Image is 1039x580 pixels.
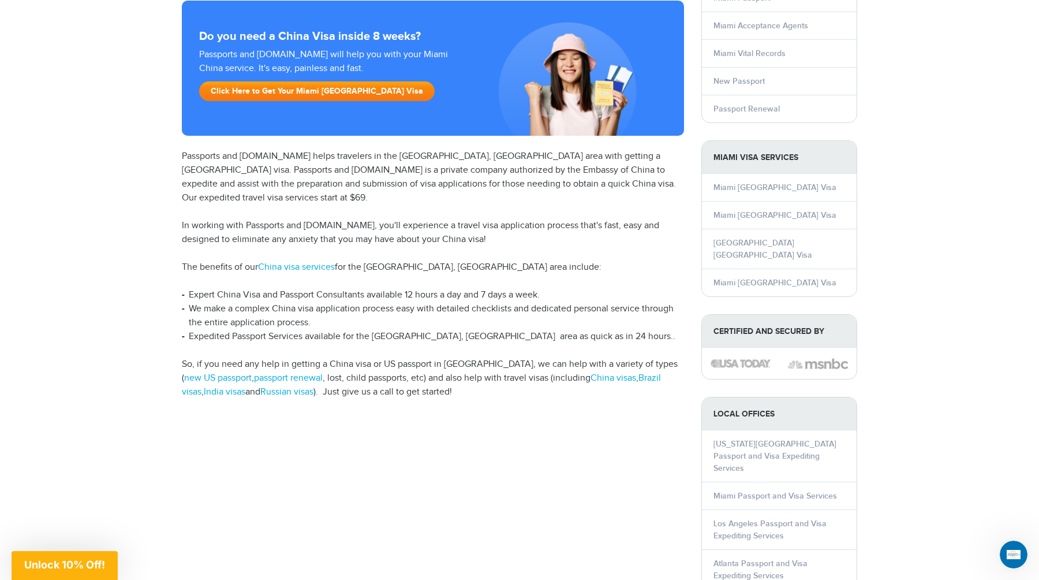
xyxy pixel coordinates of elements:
[590,373,636,384] a: China visas
[702,315,857,348] strong: Certified and Secured by
[204,386,245,397] a: India visas
[182,150,684,205] p: Passports and [DOMAIN_NAME] helps travelers in the [GEOGRAPHIC_DATA], [GEOGRAPHIC_DATA] area with...
[713,439,836,473] a: [US_STATE][GEOGRAPHIC_DATA] Passport and Visa Expediting Services
[254,373,323,384] a: passport renewal
[713,491,837,501] a: Miami Passport and Visa Services
[182,261,684,274] p: The benefits of our for the [GEOGRAPHIC_DATA], [GEOGRAPHIC_DATA] area include:
[713,76,765,86] a: New Passport
[182,219,684,247] p: In working with Passports and [DOMAIN_NAME], you'll experience a travel visa application process ...
[182,330,684,344] li: Expedited Passport Services available for the [GEOGRAPHIC_DATA], [GEOGRAPHIC_DATA] area as quick ...
[182,358,684,399] p: So, if you need any help in getting a China visa or US passport in [GEOGRAPHIC_DATA], we can help...
[702,397,857,430] strong: LOCAL OFFICES
[182,288,684,302] li: Expert China Visa and Passport Consultants available 12 hours a day and 7 days a week.
[24,559,105,571] span: Unlock 10% Off!
[1000,541,1027,568] iframe: Intercom live chat
[195,48,473,107] div: Passports and [DOMAIN_NAME] will help you with your Miami China service. It's easy, painless and ...
[199,29,667,43] strong: Do you need a China Visa inside 8 weeks?
[199,81,435,101] a: Click Here to Get Your Miami [GEOGRAPHIC_DATA] Visa
[260,386,313,397] a: Russian visas
[713,183,836,192] a: Miami [GEOGRAPHIC_DATA] Visa
[182,302,684,330] li: We make a complex China visa application process easy with detailed checklists and dedicated pers...
[713,278,836,288] a: Miami [GEOGRAPHIC_DATA] Visa
[713,21,808,31] a: Miami Acceptance Agents
[713,519,827,541] a: Los Angeles Passport and Visa Expediting Services
[182,373,661,397] a: Brazil visas
[12,551,118,580] div: Unlock 10% Off!
[713,238,812,260] a: [GEOGRAPHIC_DATA] [GEOGRAPHIC_DATA] Visa
[702,141,857,174] strong: Miami Visa Services
[713,210,836,220] a: Miami [GEOGRAPHIC_DATA] Visa
[713,49,786,58] a: Miami Vital Records
[711,359,771,367] img: image description
[713,104,780,114] a: Passport Renewal
[184,373,252,384] a: new US passport
[788,357,848,371] img: image description
[258,262,335,273] a: China visa services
